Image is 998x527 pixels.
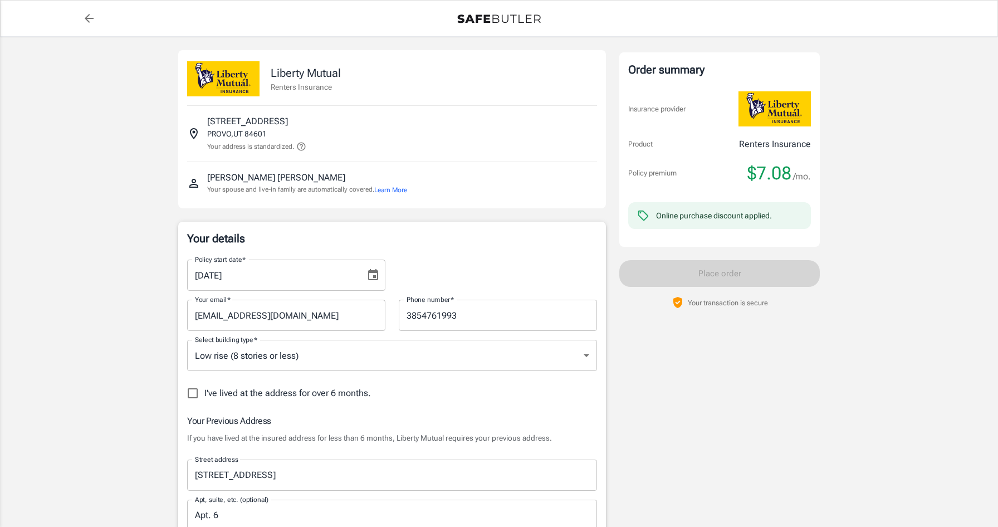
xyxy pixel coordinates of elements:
[739,138,811,151] p: Renters Insurance
[204,387,371,400] span: I've lived at the address for over 6 months.
[187,300,385,331] input: Enter email
[187,340,597,371] div: Low rise (8 stories or less)
[187,260,358,291] input: MM/DD/YYYY
[271,65,341,81] p: Liberty Mutual
[628,139,653,150] p: Product
[187,432,597,443] p: If you have lived at the insured address for less than 6 months, Liberty Mutual requires your pre...
[628,168,677,179] p: Policy premium
[747,162,791,184] span: $7.08
[656,210,772,221] div: Online purchase discount applied.
[207,141,294,152] p: Your address is standardized.
[187,127,200,140] svg: Insured address
[187,414,597,428] h6: Your Previous Address
[271,81,341,92] p: Renters Insurance
[628,104,686,115] p: Insurance provider
[793,169,811,184] span: /mo.
[399,300,597,331] input: Enter number
[195,495,268,504] label: Apt, suite, etc. (optional)
[187,231,597,246] p: Your details
[738,91,811,126] img: Liberty Mutual
[207,115,288,128] p: [STREET_ADDRESS]
[195,255,246,264] label: Policy start date
[195,455,238,464] label: Street address
[187,61,260,96] img: Liberty Mutual
[195,295,231,304] label: Your email
[207,184,407,195] p: Your spouse and live-in family are automatically covered.
[407,295,454,304] label: Phone number
[457,14,541,23] img: Back to quotes
[78,7,100,30] a: back to quotes
[187,177,200,190] svg: Insured person
[628,61,811,78] div: Order summary
[207,128,267,139] p: PROVO , UT 84601
[207,171,345,184] p: [PERSON_NAME] [PERSON_NAME]
[688,297,768,308] p: Your transaction is secure
[374,185,407,195] button: Learn More
[362,264,384,286] button: Choose date, selected date is Oct 16, 2025
[195,335,257,344] label: Select building type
